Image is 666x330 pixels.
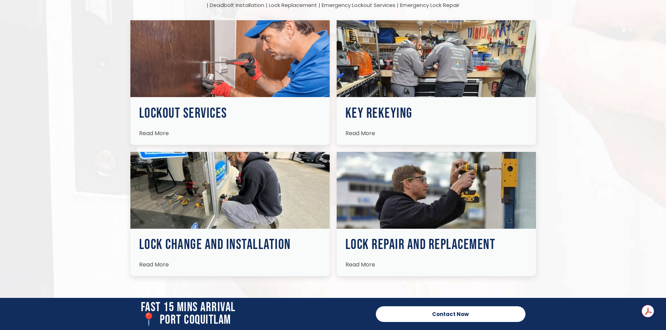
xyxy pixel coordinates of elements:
[345,129,375,137] span: Read More
[337,152,536,229] img: Locksmiths Locations 17
[139,107,321,120] h3: Lockout Services
[345,261,375,269] span: Read More
[139,261,169,269] span: Read More
[432,311,469,317] span: Contact Now
[139,129,169,137] span: Read More
[130,20,330,97] img: Locksmiths Locations 14
[345,238,527,252] h3: Lock Repair and Replacement
[337,20,536,97] img: Locksmiths Locations 15
[376,306,525,322] a: Contact Now
[139,238,321,252] h3: Lock Change and Installation
[141,301,369,327] h2: Fast 15 Mins Arrival 📍 port coquitlam
[345,107,527,120] h3: Key Rekeying
[130,152,330,229] img: Locksmiths Locations 16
